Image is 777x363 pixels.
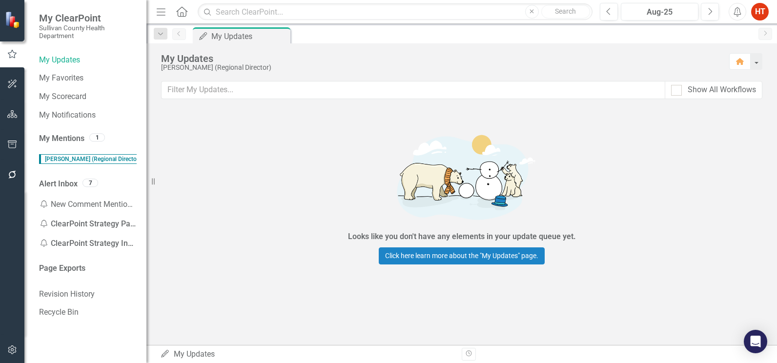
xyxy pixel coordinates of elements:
[39,12,137,24] span: My ClearPoint
[161,64,719,71] div: [PERSON_NAME] (Regional Director)
[39,289,137,300] a: Revision History
[39,55,137,66] a: My Updates
[744,330,767,353] div: Open Intercom Messenger
[198,3,593,20] input: Search ClearPoint...
[39,154,170,163] span: fixed :)
[160,349,454,360] div: My Updates
[39,110,137,121] a: My Notifications
[82,179,98,187] div: 7
[348,231,576,242] div: Looks like you don't have any elements in your update queue yet.
[751,3,769,20] button: HT
[315,124,608,228] img: Getting started
[39,24,137,40] small: Sullivan County Health Department
[39,154,145,164] span: [PERSON_NAME] (Regional Director)
[39,133,84,144] a: My Mentions
[555,7,576,15] span: Search
[39,263,85,274] a: Page Exports
[161,53,719,64] div: My Updates
[621,3,698,20] button: Aug-25
[688,84,756,96] div: Show All Workflows
[39,214,137,234] div: ClearPoint Strategy Password Reset
[39,234,137,253] div: ClearPoint Strategy Invalid Login
[39,73,137,84] a: My Favorites
[39,195,137,214] div: New Comment Mention: Total Encounters
[541,5,590,19] button: Search
[379,247,545,264] a: Click here learn more about the "My Updates" page.
[624,6,695,18] div: Aug-25
[4,11,22,28] img: ClearPoint Strategy
[211,30,288,42] div: My Updates
[39,91,137,102] a: My Scorecard
[89,134,105,142] div: 1
[39,179,78,190] a: Alert Inbox
[39,307,137,318] a: Recycle Bin
[161,81,665,99] input: Filter My Updates...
